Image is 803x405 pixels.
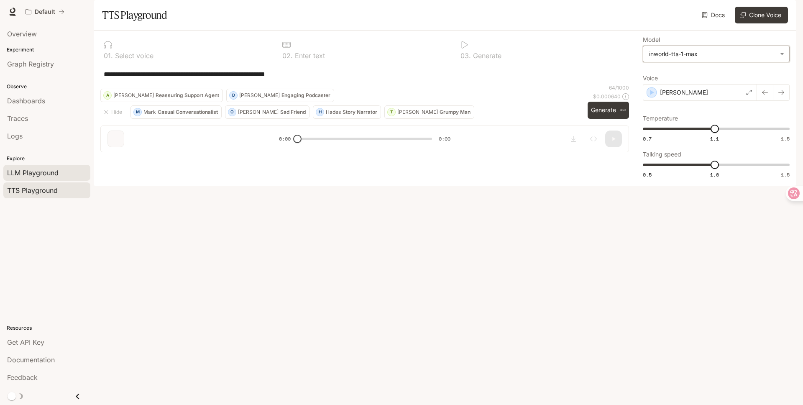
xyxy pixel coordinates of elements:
p: Enter text [293,52,325,59]
p: 0 2 . [282,52,293,59]
p: Model [643,37,660,43]
div: M [134,105,141,119]
div: H [316,105,324,119]
p: Sad Friend [280,110,306,115]
p: Reassuring Support Agent [156,93,219,98]
div: inworld-tts-1-max [643,46,789,62]
span: 0.5 [643,171,652,178]
span: 1.0 [710,171,719,178]
button: HHadesStory Narrator [313,105,381,119]
p: ⌘⏎ [619,108,626,113]
div: O [228,105,236,119]
button: A[PERSON_NAME]Reassuring Support Agent [100,89,223,102]
p: Mark [143,110,156,115]
button: Generate⌘⏎ [588,102,629,119]
a: Docs [700,7,728,23]
div: A [104,89,111,102]
p: Temperature [643,115,678,121]
button: Clone Voice [735,7,788,23]
button: All workspaces [22,3,68,20]
span: 0.7 [643,135,652,142]
p: Hades [326,110,341,115]
p: Generate [471,52,501,59]
span: 1.5 [781,171,790,178]
div: inworld-tts-1-max [649,50,776,58]
p: Default [35,8,55,15]
button: MMarkCasual Conversationalist [130,105,222,119]
span: 1.1 [710,135,719,142]
div: D [230,89,237,102]
p: [PERSON_NAME] [239,93,280,98]
p: Grumpy Man [440,110,471,115]
span: 1.5 [781,135,790,142]
p: [PERSON_NAME] [113,93,154,98]
p: 0 1 . [104,52,113,59]
p: Select voice [113,52,153,59]
p: [PERSON_NAME] [238,110,279,115]
p: [PERSON_NAME] [397,110,438,115]
button: Hide [100,105,127,119]
button: D[PERSON_NAME]Engaging Podcaster [226,89,334,102]
p: Voice [643,75,658,81]
h1: TTS Playground [102,7,167,23]
p: Story Narrator [343,110,377,115]
p: $ 0.000640 [593,93,621,100]
p: Talking speed [643,151,681,157]
p: 64 / 1000 [609,84,629,91]
div: T [388,105,395,119]
p: Engaging Podcaster [281,93,330,98]
p: [PERSON_NAME] [660,88,708,97]
p: 0 3 . [460,52,471,59]
button: T[PERSON_NAME]Grumpy Man [384,105,474,119]
p: Casual Conversationalist [158,110,218,115]
button: O[PERSON_NAME]Sad Friend [225,105,309,119]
